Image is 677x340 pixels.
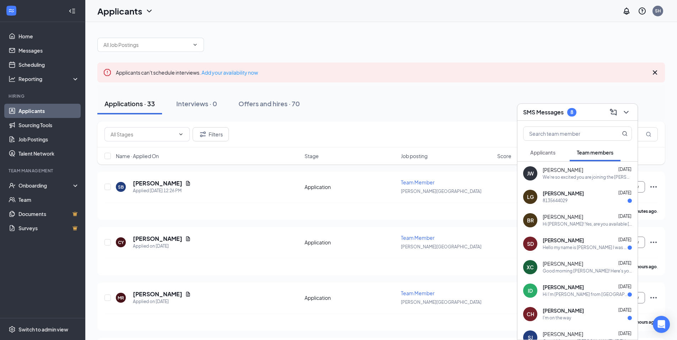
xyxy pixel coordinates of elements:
b: 14 minutes ago [626,209,657,214]
div: Hi [PERSON_NAME]! Yes, are you available [DATE] at 10:15 am for Orientation? It will last about 4... [543,221,632,227]
div: Application [305,183,397,190]
span: Applicants can't schedule interviews. [116,69,258,76]
button: ComposeMessage [608,107,619,118]
button: ChevronDown [620,107,632,118]
a: Home [18,29,79,43]
button: Filter Filters [193,127,229,141]
a: Talent Network [18,146,79,161]
svg: ChevronDown [178,131,184,137]
span: [PERSON_NAME] [543,190,584,197]
a: Scheduling [18,58,79,72]
div: CH [527,311,534,318]
svg: Document [185,180,191,186]
svg: MagnifyingGlass [622,131,628,136]
svg: Ellipses [649,183,658,191]
span: [PERSON_NAME] [543,260,583,268]
span: [DATE] [618,214,632,219]
span: [PERSON_NAME][GEOGRAPHIC_DATA] [401,189,482,194]
div: Applied [DATE] 12:26 PM [133,187,191,194]
span: [DATE] [618,261,632,266]
div: CY [118,239,124,245]
div: Hiring [9,93,78,99]
span: Score [497,152,511,160]
span: Team Member [401,234,435,241]
div: JW [527,170,534,177]
svg: Document [185,291,191,297]
svg: Error [103,68,112,77]
div: SB [118,184,124,190]
a: Messages [18,43,79,58]
span: [PERSON_NAME] [543,331,583,338]
div: Good morning [PERSON_NAME]! Here's your login info for both Pathway and our internal [DEMOGRAPHIC... [543,268,632,274]
svg: Settings [9,326,16,333]
a: Add your availability now [202,69,258,76]
span: [PERSON_NAME] [543,214,583,221]
div: Onboarding [18,182,73,189]
div: Switch to admin view [18,326,68,333]
svg: UserCheck [9,182,16,189]
a: Job Postings [18,132,79,146]
span: Team Member [401,179,435,185]
span: Stage [305,152,319,160]
div: ID [528,287,533,294]
div: Applied on [DATE] [133,298,191,305]
div: 8135644029 [543,198,568,204]
svg: ChevronDown [622,108,630,117]
h5: [PERSON_NAME] [133,290,182,298]
span: Job posting [401,152,428,160]
span: [PERSON_NAME] [543,284,584,291]
div: SH [655,8,661,14]
span: [DATE] [618,331,632,336]
svg: Cross [651,68,659,77]
span: [DATE] [618,308,632,313]
div: Team Management [9,168,78,174]
div: I'm on the way [543,315,571,321]
div: Interviews · 0 [176,99,217,108]
svg: Ellipses [649,238,658,247]
div: We're so excited you are joining the [PERSON_NAME][GEOGRAPHIC_DATA] Tampa [DEMOGRAPHIC_DATA]-fil-... [543,174,632,180]
div: BR [527,217,534,224]
div: Offers and hires · 70 [238,99,300,108]
svg: ChevronDown [192,42,198,48]
h5: [PERSON_NAME] [133,179,182,187]
span: [DATE] [618,190,632,196]
span: Team members [577,149,613,156]
div: Applications · 33 [104,99,155,108]
h1: Applicants [97,5,142,17]
svg: MagnifyingGlass [646,131,651,137]
div: XC [527,264,534,271]
h5: [PERSON_NAME] [133,235,182,243]
span: [PERSON_NAME][GEOGRAPHIC_DATA] [401,244,482,249]
svg: Filter [199,130,207,139]
b: 16 hours ago [631,319,657,325]
div: MR [118,295,124,301]
div: 8 [570,109,573,115]
div: Application [305,294,397,301]
a: SurveysCrown [18,221,79,235]
div: Hi I’m [PERSON_NAME] from [GEOGRAPHIC_DATA] I was wondering if you guys hired at 15 because I am ... [543,292,628,298]
input: All Stages [111,130,175,138]
div: LG [527,193,534,200]
svg: ComposeMessage [609,108,618,117]
div: Hello my name is [PERSON_NAME] I was wondering about the status of my application [543,245,628,251]
span: [PERSON_NAME] [543,167,583,174]
div: Open Intercom Messenger [653,316,670,333]
a: Applicants [18,104,79,118]
span: [DATE] [618,284,632,290]
svg: WorkstreamLogo [8,7,15,14]
span: Name · Applied On [116,152,159,160]
h3: SMS Messages [523,108,564,116]
span: [DATE] [618,237,632,243]
span: [PERSON_NAME] [543,307,584,314]
span: [PERSON_NAME][GEOGRAPHIC_DATA] [401,299,482,305]
div: Application [305,239,397,246]
svg: Ellipses [649,293,658,302]
div: SD [527,240,534,247]
input: Search team member [523,127,608,140]
span: Team Member [401,290,435,296]
a: Sourcing Tools [18,118,79,132]
svg: Collapse [69,7,76,15]
svg: Notifications [622,7,631,15]
a: DocumentsCrown [18,207,79,221]
div: Applied on [DATE] [133,243,191,250]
